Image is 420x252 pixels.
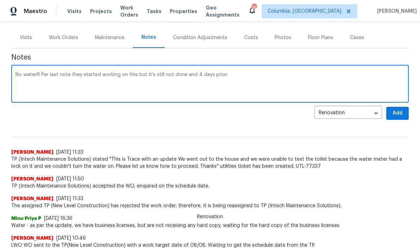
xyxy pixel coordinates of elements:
span: Columbia, [GEOGRAPHIC_DATA] [268,8,341,15]
span: TP (Intech Maintenance Solutions) stated "This is Trace with an update We went out to the house a... [11,156,409,170]
span: Water - as per the update, we have business licenses, but are not receiving any hard copy, waitin... [11,222,409,229]
button: Add [386,107,409,120]
span: The assigned TP (New Level Construction) has rejected the work order; therefore, it is being reas... [11,202,409,209]
span: [PERSON_NAME] [11,235,53,242]
span: LWO WO sent to the TP(New Level Construction) with a work target date of 08/08. Waiting to get th... [11,242,409,249]
span: Maestro [24,8,47,15]
span: Tasks [147,9,161,14]
div: Cases [350,34,364,41]
span: [DATE] 11:33 [56,196,83,201]
span: Properties [170,8,197,15]
span: TP (Intech Maintenance Solutions) accepted the WO, enquired on the schedule date. [11,183,409,190]
span: Notes [11,54,409,61]
span: [PERSON_NAME] [11,149,53,156]
div: Costs [244,34,258,41]
div: Photos [275,34,291,41]
span: [DATE] 10:46 [56,236,86,241]
span: [DATE] 16:36 [44,216,72,221]
span: Work Orders [120,4,138,18]
div: Maintenance [95,34,125,41]
div: Work Orders [49,34,78,41]
span: Visits [67,8,82,15]
span: Renovation [193,213,227,220]
span: [DATE] 11:50 [56,177,84,182]
span: Add [392,109,403,118]
textarea: No water!!! Per last note they started working on this but it’s still not done and 4 days prior. [15,72,405,97]
span: Projects [90,8,112,15]
div: Floor Plans [308,34,333,41]
span: Geo Assignments [206,4,240,18]
span: Minu Priya P [11,215,41,222]
span: [PERSON_NAME] [11,176,53,183]
span: [PERSON_NAME] [11,195,53,202]
div: Visits [20,34,32,41]
span: [DATE] 11:33 [56,150,83,155]
div: Condition Adjustments [173,34,227,41]
div: Renovation [314,105,382,122]
div: 16 [252,4,256,11]
span: [PERSON_NAME] [374,8,417,15]
div: Notes [141,34,156,41]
